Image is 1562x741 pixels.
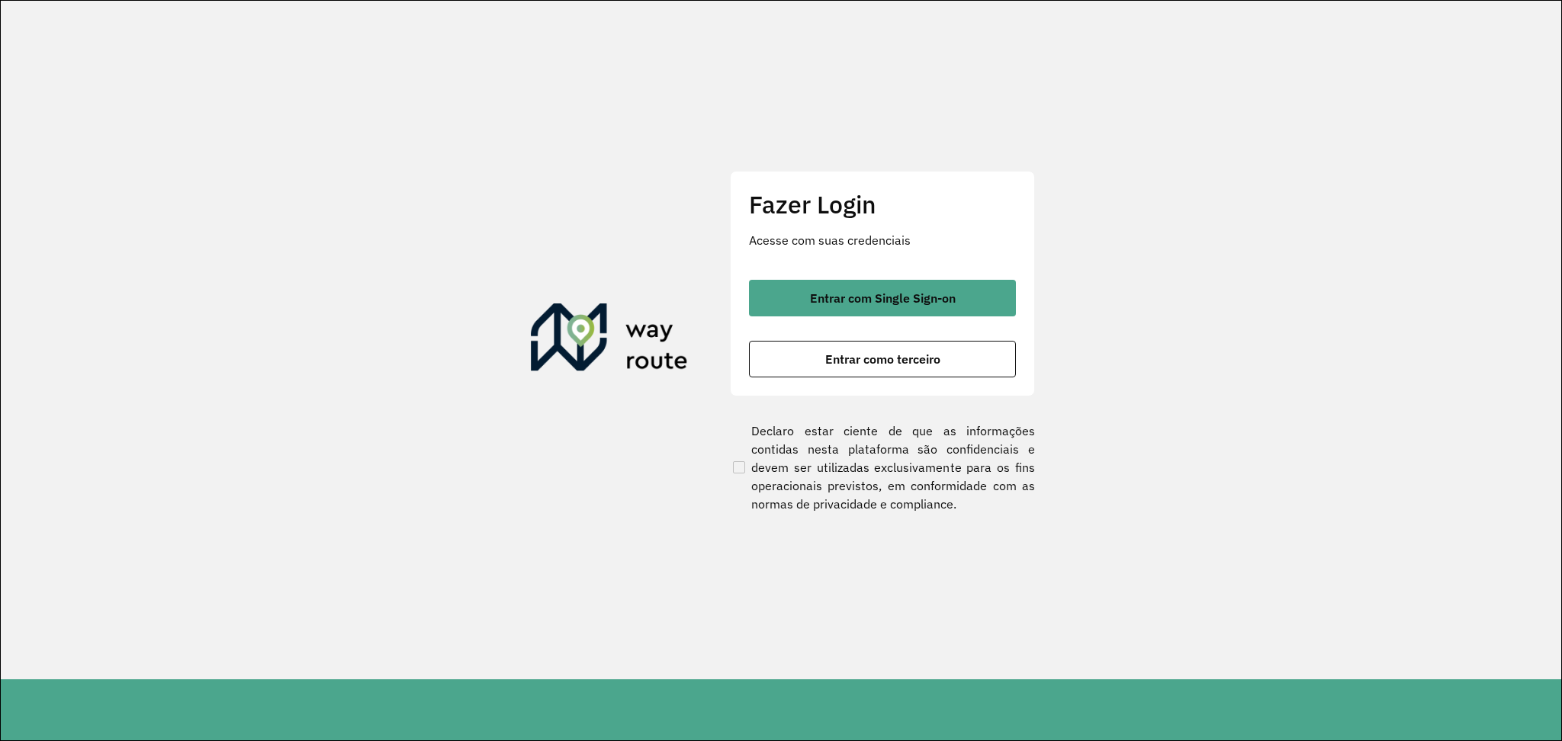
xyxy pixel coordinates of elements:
button: button [749,341,1016,377]
label: Declaro estar ciente de que as informações contidas nesta plataforma são confidenciais e devem se... [730,422,1035,513]
img: Roteirizador AmbevTech [531,303,688,377]
button: button [749,280,1016,316]
span: Entrar com Single Sign-on [810,292,956,304]
h2: Fazer Login [749,190,1016,219]
span: Entrar como terceiro [825,353,940,365]
p: Acesse com suas credenciais [749,231,1016,249]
